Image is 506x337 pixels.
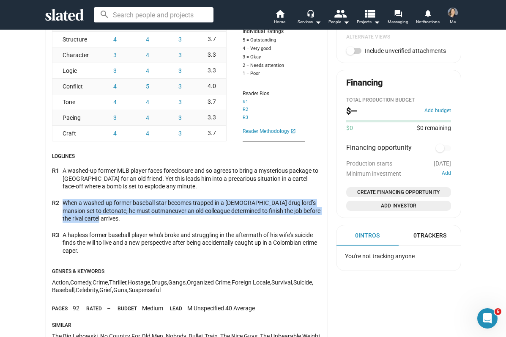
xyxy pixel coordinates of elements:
button: 5 [131,79,164,94]
span: Minimum investment [346,170,401,177]
span: Add Investor [350,202,448,210]
div: Individual Ratings [243,28,305,35]
span: Home [274,17,285,27]
span: Gangs , [168,279,187,286]
button: R1 [243,99,248,105]
div: 0 Intros [355,232,380,240]
div: A washed-up former MLB player faces foreclosure and so agrees to bring a mysterious package to [G... [63,167,321,191]
div: R3 [52,231,63,255]
div: – [107,304,111,323]
div: 0 Trackers [413,232,446,240]
div: Craft [52,126,99,141]
div: Medium [142,304,163,323]
div: Genres & Keywords [52,268,321,279]
div: Similar [52,322,321,332]
button: Add budget [424,108,451,114]
div: 3.3 [197,110,226,125]
div: Loglines [52,153,321,167]
span: Foreign Locale , [232,279,271,286]
span: Projects [357,17,380,27]
mat-icon: launch [290,128,296,135]
span: Comedy , [70,279,93,286]
div: You're not tracking anyone [338,246,459,267]
button: R2 [243,107,248,113]
button: Alexandra CarboneMe [443,6,463,28]
div: Tone [52,94,99,110]
div: 3.7 [197,94,226,110]
button: 4 [99,94,131,110]
span: Me [450,17,456,27]
span: Messaging [388,17,408,27]
div: R2 [52,199,63,223]
span: Production starts [346,160,392,167]
span: $0 remaining [413,124,451,132]
button: 3 [164,47,197,63]
button: 3 [164,79,197,94]
button: 4 [131,94,164,110]
span: 6 [495,308,501,315]
mat-icon: arrow_drop_down [313,17,323,27]
span: Celebrity , [76,287,99,293]
div: Rated [86,306,107,316]
div: When a washed-up former baseball star becomes trapped in a [DEMOGRAPHIC_DATA] drug lord’s mansion... [63,199,321,223]
span: Thriller , [109,279,128,286]
button: 3 [99,47,131,63]
div: 3 = Okay [243,54,305,61]
img: Alexandra Carbone [448,8,458,18]
button: People [324,8,354,27]
mat-icon: headset_mic [306,9,314,17]
h2: $— [346,105,357,117]
button: R3 [243,115,248,121]
button: Open add or edit financing opportunity dialog [346,187,451,197]
mat-icon: people [334,7,346,19]
span: Suspenseful [129,287,161,293]
span: $0 [346,124,353,132]
span: Action , [52,279,70,286]
span: Suicide , [293,279,313,286]
div: Lead [170,306,187,316]
div: Pacing [52,110,99,125]
span: Notifications [416,17,440,27]
mat-icon: notifications [424,9,432,17]
span: Create Financing Opportunity [350,188,448,196]
span: Organized Crime , [187,279,232,286]
button: 3 [99,63,131,78]
button: 4 [99,126,131,141]
div: Financing [346,77,383,88]
button: 4 [131,110,164,125]
button: 3 [99,110,131,125]
mat-icon: arrow_drop_down [341,17,351,27]
div: Alternate Views [346,34,451,41]
mat-icon: view_list [363,7,375,19]
span: Guns , [113,287,129,293]
iframe: Intercom live chat [477,308,498,329]
a: Reader Methodology [243,128,305,135]
mat-icon: forum [394,9,402,17]
div: Budget [118,306,142,316]
div: Total Production budget [346,97,451,104]
button: 3 [164,32,197,47]
span: Hostage , [128,279,151,286]
div: Logic [52,63,99,78]
div: People [328,17,350,27]
button: 3 [164,94,197,110]
button: 4 [99,79,131,94]
div: 1 = Poor [243,71,305,77]
mat-icon: arrow_drop_down [372,17,382,27]
button: 4 [131,47,164,63]
mat-icon: home [275,8,285,19]
span: Crime , [93,279,109,286]
button: Services [295,8,324,27]
button: 4 [131,32,164,47]
button: Projects [354,8,383,27]
button: 3 [164,110,197,125]
button: 4 [131,63,164,78]
button: 3 [164,63,197,78]
div: 5 = Outstanding [243,37,305,44]
a: Messaging [383,8,413,27]
div: Structure [52,32,99,47]
span: Baseball , [52,287,76,293]
div: 4.0 [197,79,226,94]
input: Search people and projects [94,7,213,22]
a: Notifications [413,8,443,27]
